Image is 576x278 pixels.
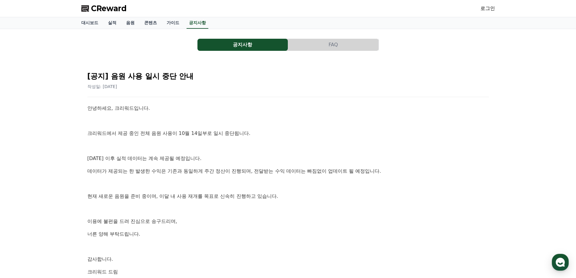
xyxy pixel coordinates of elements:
[288,39,379,51] button: FAQ
[91,4,127,13] span: CReward
[162,17,184,29] a: 가이드
[2,192,40,207] a: 홈
[480,5,495,12] a: 로그인
[121,17,139,29] a: 음원
[87,230,489,238] p: 너른 양해 부탁드립니다.
[197,39,288,51] button: 공지사항
[139,17,162,29] a: 콘텐츠
[87,255,489,263] p: 감사합니다.
[93,201,101,206] span: 설정
[78,192,116,207] a: 설정
[55,201,63,206] span: 대화
[87,71,489,81] h2: [공지] 음원 사용 일시 중단 안내
[87,268,489,276] p: 크리워드 드림
[87,192,489,200] p: 현재 새로운 음원을 준비 중이며, 이달 내 사용 재개를 목표로 신속히 진행하고 있습니다.
[187,17,208,29] a: 공지사항
[87,217,489,225] p: 이용에 불편을 드려 진심으로 송구드리며,
[40,192,78,207] a: 대화
[103,17,121,29] a: 실적
[87,155,489,162] p: [DATE] 이후 실적 데이터는 계속 제공될 예정입니다.
[19,201,23,206] span: 홈
[87,104,489,112] p: 안녕하세요, 크리워드입니다.
[87,84,117,89] span: 작성일: [DATE]
[87,129,489,137] p: 크리워드에서 제공 중인 전체 음원 사용이 10월 14일부로 일시 중단됩니다.
[87,167,489,175] p: 데이터가 제공되는 한 발생한 수익은 기존과 동일하게 주간 정산이 진행되며, 전달받는 수익 데이터는 빠짐없이 업데이트 될 예정입니다.
[76,17,103,29] a: 대시보드
[81,4,127,13] a: CReward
